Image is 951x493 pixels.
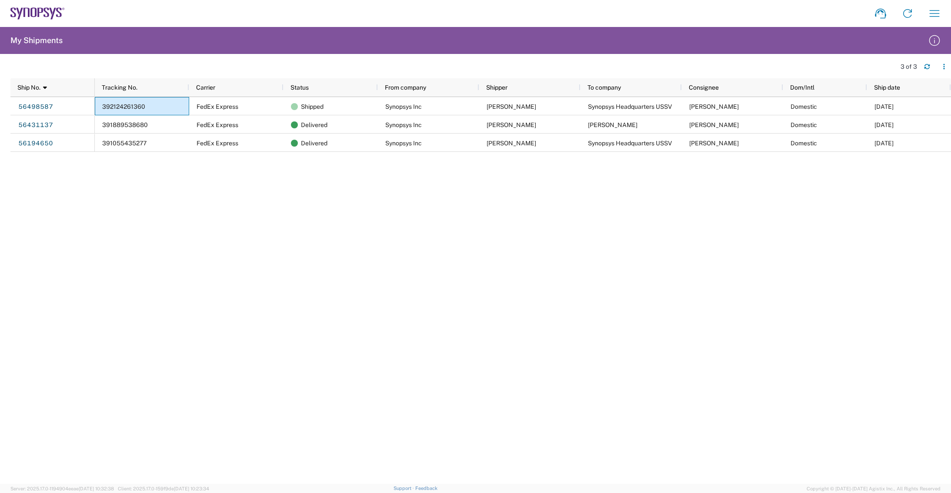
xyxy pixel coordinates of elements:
[290,84,309,91] span: Status
[689,140,739,147] span: T.C. Li
[174,486,209,491] span: [DATE] 10:23:34
[301,97,324,116] span: Shipped
[874,84,900,91] span: Ship date
[79,486,114,491] span: [DATE] 10:32:38
[689,103,739,110] span: Rajkumar Methuku
[118,486,209,491] span: Client: 2025.17.0-159f9de
[18,136,53,150] a: 56194650
[197,121,238,128] span: FedEx Express
[197,140,238,147] span: FedEx Express
[18,118,53,132] a: 56431137
[385,103,422,110] span: Synopsys Inc
[415,486,437,491] a: Feedback
[196,84,215,91] span: Carrier
[487,140,536,147] span: Noe Arroyo
[689,121,739,128] span: Alex
[874,121,894,128] span: 08/07/2025
[385,84,426,91] span: From company
[901,63,917,70] div: 3 of 3
[791,103,817,110] span: Domestic
[301,116,327,134] span: Delivered
[487,103,536,110] span: Noe Arroyo
[102,140,147,147] span: 391055435277
[791,121,817,128] span: Domestic
[102,103,145,110] span: 392124261360
[10,486,114,491] span: Server: 2025.17.0-1194904eeae
[689,84,719,91] span: Consignee
[588,140,672,147] span: Synopsys Headquarters USSV
[587,84,621,91] span: To company
[102,84,137,91] span: Tracking No.
[487,121,536,128] span: Noe Arroyo
[301,134,327,152] span: Delivered
[10,35,63,46] h2: My Shipments
[874,140,894,147] span: 07/15/2025
[588,103,672,110] span: Synopsys Headquarters USSV
[874,103,894,110] span: 08/14/2025
[102,121,148,128] span: 391889538680
[791,140,817,147] span: Domestic
[385,140,422,147] span: Synopsys Inc
[18,100,53,114] a: 56498587
[385,121,422,128] span: Synopsys Inc
[807,485,941,493] span: Copyright © [DATE]-[DATE] Agistix Inc., All Rights Reserved
[197,103,238,110] span: FedEx Express
[486,84,507,91] span: Shipper
[588,121,637,128] span: Nanez
[394,486,415,491] a: Support
[790,84,814,91] span: Dom/Intl
[17,84,40,91] span: Ship No.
